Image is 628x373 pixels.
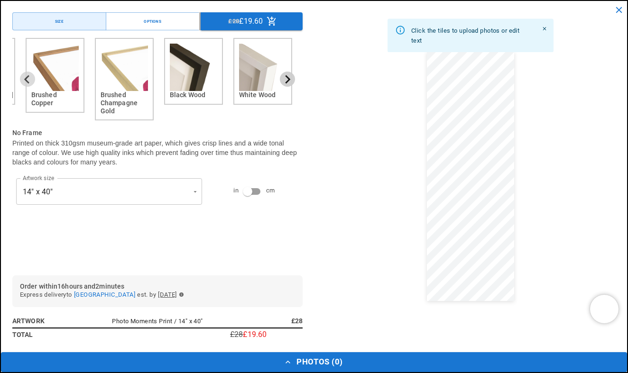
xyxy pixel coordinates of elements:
[239,18,263,25] p: £19.60
[539,23,550,34] button: Close
[12,12,106,30] button: Size
[12,128,303,138] h6: No Frame
[228,16,239,27] span: £28
[20,290,72,300] span: Express delivery to
[101,91,148,115] h6: Brushed Champagne Gold
[112,318,203,325] span: Photo Moments Print / 14" x 40"
[280,72,295,87] button: Next slide
[243,331,267,338] p: £19.60
[20,72,35,87] button: Previous slide
[20,283,295,290] h6: Order within 16 hours and 2 minutes
[95,38,157,120] li: 4 of 6
[26,38,87,120] li: 3 of 6
[12,315,303,341] table: simple table
[23,174,54,182] label: Artwork size
[12,329,85,340] h6: Total
[74,290,135,300] button: [GEOGRAPHIC_DATA]
[230,331,243,338] p: £28
[610,1,628,19] button: close
[12,138,303,167] p: Printed on thick 310gsm museum-grade art paper, which gives crisp lines and a wide tonal range of...
[230,316,303,326] h6: £28
[590,295,619,323] iframe: Chatra live chat
[12,38,303,120] div: Frame Option
[12,12,303,30] div: Menu buttons
[106,12,200,30] button: Options
[12,316,85,326] h6: Artwork
[144,18,161,25] div: Options
[55,18,64,25] div: Size
[170,91,217,99] h6: Black Wood
[233,38,295,120] li: 6 of 6
[266,185,275,196] span: cm
[16,178,202,205] div: 14" x 40"
[201,12,303,30] button: £28£19.60
[158,290,177,300] span: [DATE]
[74,291,135,298] span: [GEOGRAPHIC_DATA]
[31,91,79,107] h6: Brushed Copper
[164,38,226,120] li: 5 of 6
[239,91,286,99] h6: White Wood
[1,352,627,372] button: Photos (0)
[233,185,239,196] span: in
[411,27,519,44] span: Click the tiles to upload photos or edit text
[137,290,156,300] span: est. by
